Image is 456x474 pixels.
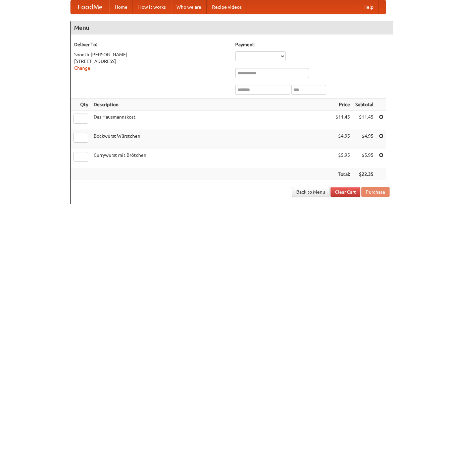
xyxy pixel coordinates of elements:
[71,0,109,14] a: FoodMe
[361,187,390,197] button: Purchase
[71,98,91,111] th: Qty
[74,41,229,48] h5: Deliver To:
[74,58,229,65] div: [STREET_ADDRESS]
[133,0,171,14] a: How it works
[358,0,379,14] a: Help
[353,130,376,149] td: $4.95
[353,111,376,130] td: $11.45
[91,98,333,111] th: Description
[353,98,376,111] th: Subtotal
[331,187,360,197] a: Clear Cart
[74,51,229,58] div: Soontir [PERSON_NAME]
[333,111,353,130] td: $11.45
[74,65,90,71] a: Change
[333,149,353,168] td: $5.95
[353,149,376,168] td: $5.95
[292,187,330,197] a: Back to Menu
[333,168,353,181] th: Total:
[235,41,390,48] h5: Payment:
[171,0,207,14] a: Who we are
[333,98,353,111] th: Price
[71,21,393,35] h4: Menu
[91,111,333,130] td: Das Hausmannskost
[207,0,247,14] a: Recipe videos
[91,149,333,168] td: Currywurst mit Brötchen
[109,0,133,14] a: Home
[333,130,353,149] td: $4.95
[353,168,376,181] th: $22.35
[91,130,333,149] td: Bockwurst Würstchen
